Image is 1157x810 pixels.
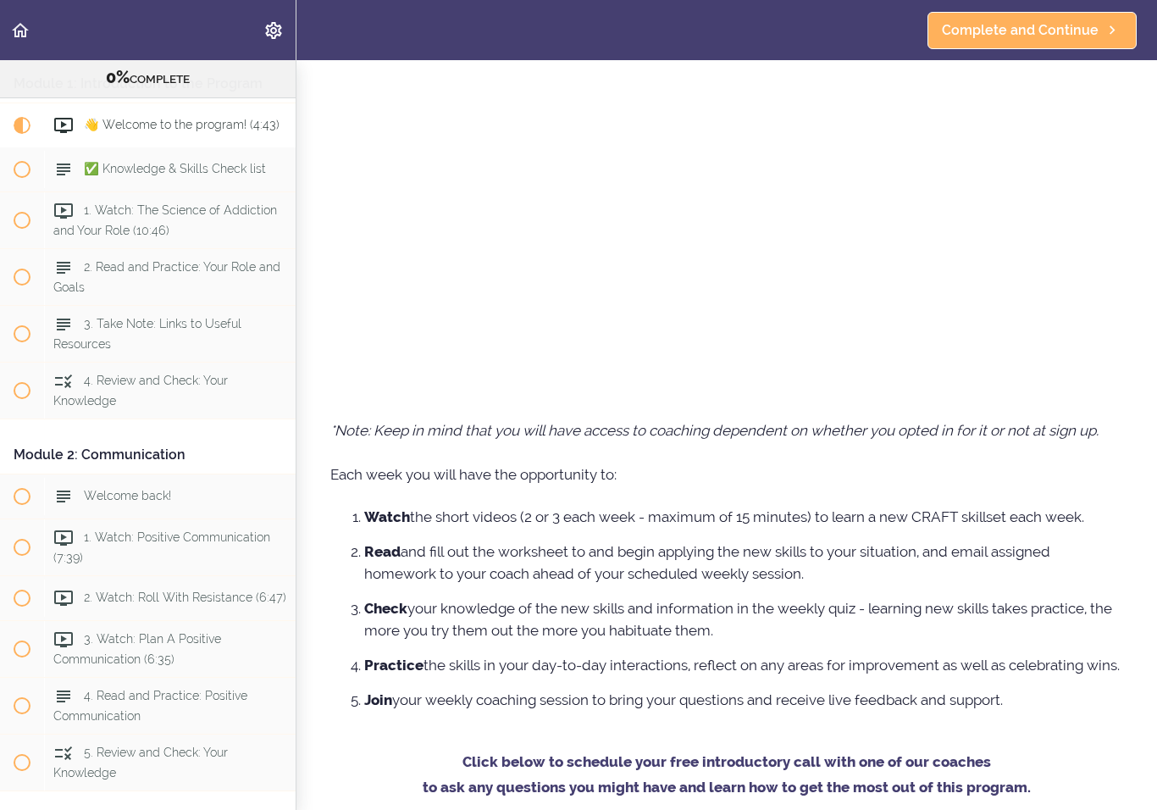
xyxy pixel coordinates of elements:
span: 1. Watch: The Science of Addiction and Your Role (10:46) [53,203,277,236]
span: Welcome back! [84,489,171,502]
span: 1. Watch: Positive Communication (7:39) [53,530,270,563]
span: 0% [106,67,130,87]
span: 2. Read and Practice: Your Role and Goals [53,260,280,293]
span: 4. Read and Practice: Positive Communication [53,689,247,722]
span: 👋 Welcome to the program! (4:43) [84,118,280,131]
span: 5. Review and Check: Your Knowledge [53,746,228,779]
li: your weekly coaching session to bring your questions and receive live feedback and support. [364,689,1123,711]
strong: Check [364,600,407,617]
span: 3. Watch: Plan A Positive Communication (6:35) [53,632,221,665]
span: 2. Watch: Roll With Resistance (6:47) [84,591,286,604]
strong: Watch [364,508,410,525]
span: ✅ Knowledge & Skills Check list [84,162,266,175]
strong: Practice [364,657,423,674]
div: COMPLETE [21,67,274,89]
svg: Settings Menu [263,20,284,41]
strong: Read [364,543,401,560]
a: Complete and Continue [927,12,1137,49]
strong: Join [364,691,392,708]
em: *Note: Keep in mind that you will have access to coaching dependent on whether you opted in for i... [330,422,1099,439]
span: 4. Review and Check: Your Knowledge [53,374,228,407]
svg: Back to course curriculum [10,20,30,41]
span: Complete and Continue [942,20,1099,41]
li: your knowledge of the new skills and information in the weekly quiz - learning new skills takes p... [364,597,1123,641]
li: and fill out the worksheet to and begin applying the new skills to your situation, and email assi... [364,541,1123,585]
strong: Click below to schedule your free introductory call with one of our coaches to ask any questions ... [423,753,1031,796]
span: 3. Take Note: Links to Useful Resources [53,317,241,350]
li: the short videos (2 or 3 each week - maximum of 15 minutes) to learn a new CRAFT skillset each week. [364,506,1123,528]
p: Each week you will have the opportunity to: [330,462,1123,487]
li: the skills in your day-to-day interactions, reflect on any areas for improvement as well as celeb... [364,654,1123,676]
